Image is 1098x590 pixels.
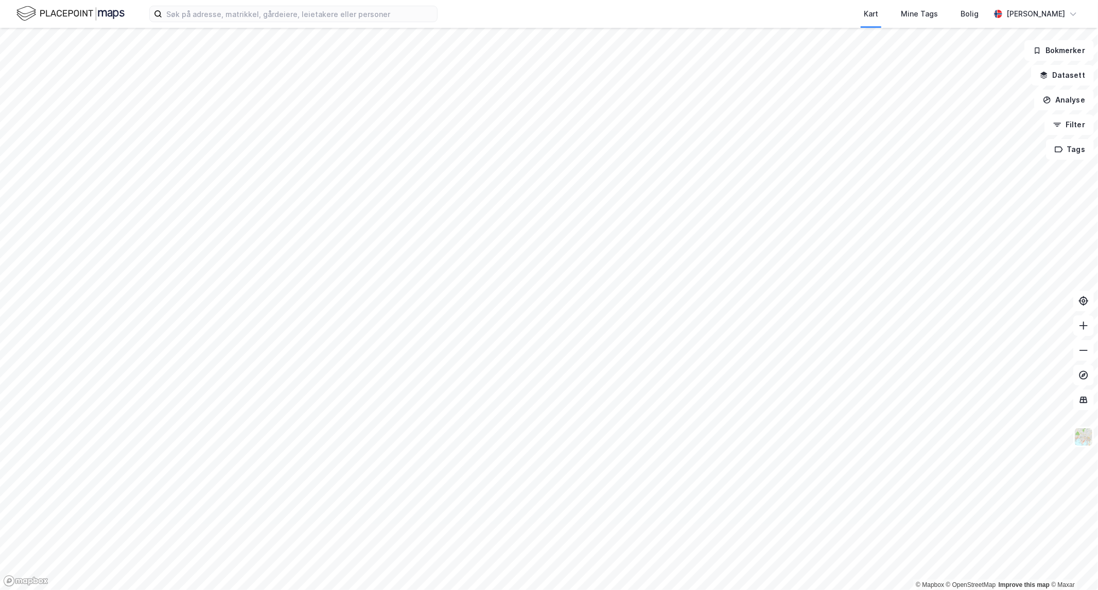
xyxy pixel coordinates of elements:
div: Kontrollprogram for chat [1047,541,1098,590]
a: OpenStreetMap [946,581,996,588]
img: logo.f888ab2527a4732fd821a326f86c7f29.svg [16,5,125,23]
button: Datasett [1031,65,1094,86]
div: Kart [864,8,878,20]
div: [PERSON_NAME] [1006,8,1065,20]
a: Mapbox [916,581,944,588]
div: Bolig [961,8,979,20]
input: Søk på adresse, matrikkel, gårdeiere, leietakere eller personer [162,6,437,22]
iframe: Chat Widget [1047,541,1098,590]
a: Improve this map [999,581,1050,588]
img: Z [1074,427,1093,447]
button: Analyse [1034,90,1094,110]
a: Mapbox homepage [3,575,48,587]
button: Bokmerker [1024,40,1094,61]
div: Mine Tags [901,8,938,20]
button: Filter [1044,114,1094,135]
button: Tags [1046,139,1094,160]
